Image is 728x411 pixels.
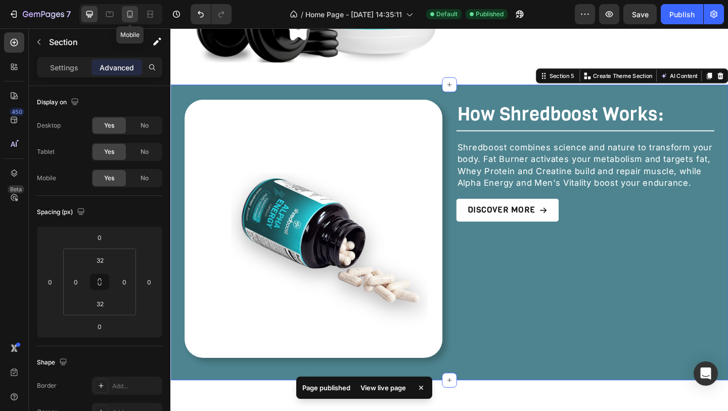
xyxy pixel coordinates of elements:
span: Save [632,10,649,19]
div: Display on [37,96,81,109]
div: Undo/Redo [191,4,232,24]
p: Advanced [100,62,134,73]
button: 7 [4,4,75,24]
input: 0px [117,274,132,290]
input: 0 [89,319,110,334]
button: Save [623,4,657,24]
input: 0px [68,274,83,290]
span: No [141,174,149,183]
div: Add... [112,382,160,391]
input: 2xl [90,296,110,311]
div: Border [37,381,57,390]
span: Yes [104,174,114,183]
p: Page published [302,383,350,393]
div: Tablet [37,147,55,156]
span: Yes [104,121,114,130]
span: Yes [104,147,114,156]
p: Shredboost combines science and nature to transform your body. Fat Burner activates your metaboli... [312,123,590,174]
iframe: Design area [170,28,728,411]
div: Spacing (px) [37,205,87,219]
span: No [141,121,149,130]
input: 0 [42,274,58,290]
p: 7 [66,8,71,20]
div: Shape [37,356,69,369]
span: Published [476,10,504,19]
div: Desktop [37,121,61,130]
p: DISCOVER MORE [323,191,397,204]
button: Publish [661,4,703,24]
div: Section 5 [410,47,441,56]
div: Open Intercom Messenger [694,361,718,386]
span: / [301,9,303,20]
span: No [141,147,149,156]
h2: How Shredboost Works: [311,80,591,106]
button: AI Content [531,46,575,58]
div: View live page [354,381,412,395]
input: 0 [89,230,110,245]
div: Beta [8,185,24,193]
span: Default [436,10,458,19]
div: Mobile [37,174,56,183]
p: Create Theme Section [460,47,524,56]
input: 2xl [90,253,110,268]
input: 0 [142,274,157,290]
p: Settings [50,62,78,73]
p: Section [49,36,132,48]
div: 450 [10,108,24,116]
button: <p>DISCOVER MORE</p> [311,185,422,210]
div: Publish [669,9,695,20]
span: Home Page - [DATE] 14:35:11 [305,9,402,20]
